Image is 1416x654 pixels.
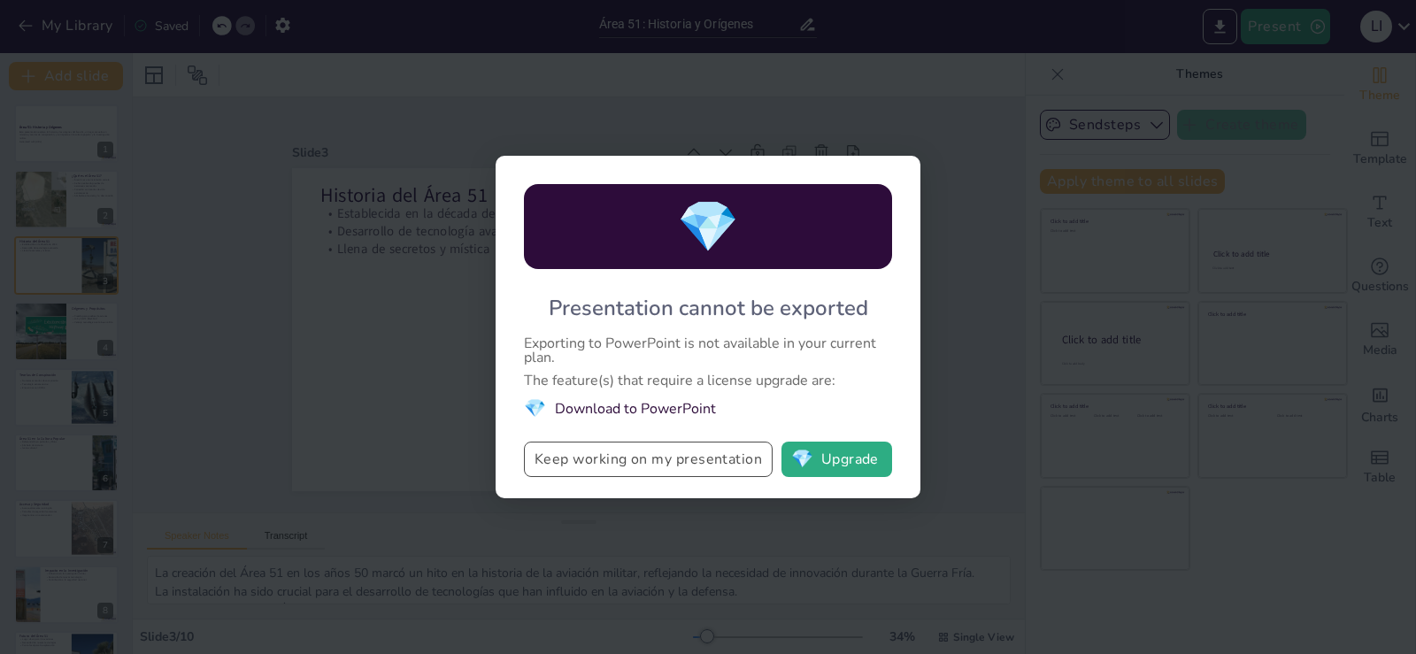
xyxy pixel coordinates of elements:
[524,373,892,388] div: The feature(s) that require a license upgrade are:
[677,193,739,261] span: diamond
[781,442,892,477] button: diamondUpgrade
[791,450,813,468] span: diamond
[524,396,892,420] li: Download to PowerPoint
[524,336,892,365] div: Exporting to PowerPoint is not available in your current plan.
[524,396,546,420] span: diamond
[524,442,773,477] button: Keep working on my presentation
[549,294,868,322] div: Presentation cannot be exported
